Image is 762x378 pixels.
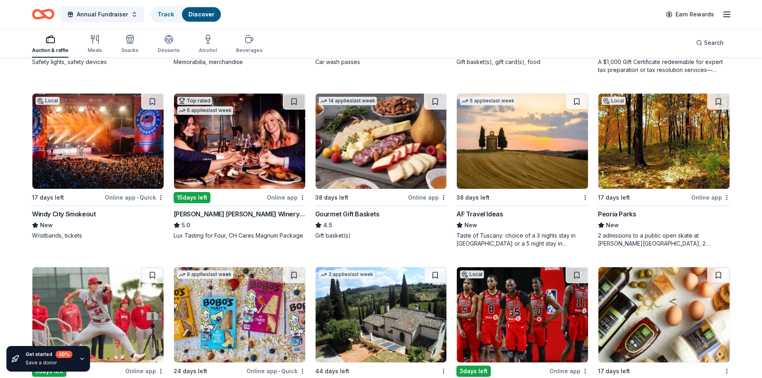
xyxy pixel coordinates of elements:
[174,58,306,66] div: Memorabilia, merchandise
[460,97,516,105] div: 5 applies last week
[316,94,447,189] img: Image for Gourmet Gift Baskets
[598,209,636,219] div: Peoria Parks
[408,192,447,202] div: Online app
[598,232,730,248] div: 2 admissions to a public open skate at [PERSON_NAME][GEOGRAPHIC_DATA], 2 admissions to [GEOGRAPHI...
[61,6,144,22] button: Annual Fundraiser
[246,366,306,376] div: Online app Quick
[177,97,212,105] div: Top rated
[32,58,164,66] div: Safety lights, safety devices
[182,220,190,230] span: 5.0
[174,232,306,240] div: Lux Tasting for Four, CH Cares Magnum Package
[32,93,164,240] a: Image for Windy City SmokeoutLocal17 days leftOnline app•QuickWindy City SmokeoutNewWristbands, t...
[174,94,305,189] img: Image for Cooper's Hawk Winery and Restaurants
[598,58,730,74] div: A $1,000 Gift Certificate redeemable for expert tax preparation or tax resolution services—recipi...
[88,31,102,58] button: Meals
[315,232,447,240] div: Gift basket(s)
[661,7,719,22] a: Earn Rewards
[105,192,164,202] div: Online app Quick
[125,366,164,376] div: Online app
[691,192,730,202] div: Online app
[158,31,180,58] button: Desserts
[457,94,588,189] img: Image for AF Travel Ideas
[315,93,447,240] a: Image for Gourmet Gift Baskets14 applieslast week38 days leftOnline appGourmet Gift Baskets4.5Gif...
[32,31,68,58] button: Auction & raffle
[550,366,588,376] div: Online app
[158,11,174,18] a: Track
[32,94,164,189] img: Image for Windy City Smokeout
[319,270,375,279] div: 3 applies last week
[177,270,233,279] div: 9 applies last week
[598,267,730,362] img: Image for The Fresh Market
[315,58,447,66] div: Car wash passes
[323,220,332,230] span: 4.5
[32,267,164,362] img: Image for St Louis Cardinals
[32,209,96,219] div: Windy City Smokeout
[174,267,305,362] img: Image for Bobo's Bakery
[457,267,588,362] img: Image for Windy City Bulls
[456,366,491,377] div: 3 days left
[199,31,217,58] button: Alcohol
[188,11,214,18] a: Discover
[199,47,217,54] div: Alcohol
[690,35,730,51] button: Search
[32,232,164,240] div: Wristbands, tickets
[121,47,138,54] div: Snacks
[456,58,588,66] div: Gift basket(s), gift card(s), food
[56,351,72,358] div: 40 %
[158,47,180,54] div: Desserts
[456,232,588,248] div: Taste of Tuscany: choice of a 3 nights stay in [GEOGRAPHIC_DATA] or a 5 night stay in [GEOGRAPHIC...
[319,97,377,105] div: 14 applies last week
[36,97,60,105] div: Local
[32,47,68,54] div: Auction & raffle
[150,6,222,22] button: TrackDiscover
[26,351,72,358] div: Get started
[236,47,262,54] div: Beverages
[174,209,306,219] div: [PERSON_NAME] [PERSON_NAME] Winery and Restaurants
[456,209,503,219] div: AF Travel Ideas
[267,192,306,202] div: Online app
[77,10,128,19] span: Annual Fundraiser
[598,366,630,376] div: 17 days left
[456,193,490,202] div: 38 days left
[121,31,138,58] button: Snacks
[316,267,447,362] img: Image for Villa Sogni D’Oro
[464,220,477,230] span: New
[456,93,588,248] a: Image for AF Travel Ideas5 applieslast week38 days leftAF Travel IdeasNewTaste of Tuscany: choice...
[26,360,72,366] div: Save a donor
[174,93,306,240] a: Image for Cooper's Hawk Winery and RestaurantsTop rated6 applieslast week15days leftOnline app[PE...
[32,5,54,24] a: Home
[137,194,138,201] span: •
[606,220,619,230] span: New
[174,366,207,376] div: 24 days left
[315,193,348,202] div: 38 days left
[88,47,102,54] div: Meals
[177,106,233,115] div: 6 applies last week
[460,270,484,278] div: Local
[174,192,210,203] div: 15 days left
[40,220,53,230] span: New
[602,97,626,105] div: Local
[278,368,280,374] span: •
[598,193,630,202] div: 17 days left
[598,93,730,248] a: Image for Peoria ParksLocal17 days leftOnline appPeoria ParksNew2 admissions to a public open ska...
[315,209,380,219] div: Gourmet Gift Baskets
[598,94,730,189] img: Image for Peoria Parks
[704,38,724,48] span: Search
[32,193,64,202] div: 17 days left
[315,366,349,376] div: 44 days left
[236,31,262,58] button: Beverages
